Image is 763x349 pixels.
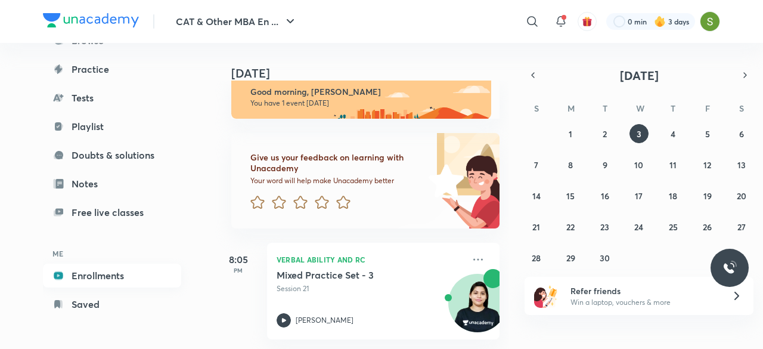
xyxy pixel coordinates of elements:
[722,261,737,275] img: ttu
[595,124,615,143] button: September 2, 2025
[43,200,181,224] a: Free live classes
[603,159,607,171] abbr: September 9, 2025
[663,217,683,236] button: September 25, 2025
[561,155,580,174] button: September 8, 2025
[388,133,500,228] img: feedback_image
[169,10,305,33] button: CAT & Other MBA En ...
[43,143,181,167] a: Doubts & solutions
[671,103,675,114] abbr: Thursday
[569,128,572,140] abbr: September 1, 2025
[541,67,737,84] button: [DATE]
[277,283,464,294] p: Session 21
[570,285,717,297] h6: Refer friends
[732,217,751,236] button: September 27, 2025
[250,87,480,97] h6: Good morning, [PERSON_NAME]
[250,98,480,108] p: You have 1 event [DATE]
[600,221,609,233] abbr: September 23, 2025
[739,128,744,140] abbr: September 6, 2025
[669,221,678,233] abbr: September 25, 2025
[698,124,717,143] button: September 5, 2025
[698,217,717,236] button: September 26, 2025
[705,128,710,140] abbr: September 5, 2025
[603,103,607,114] abbr: Tuesday
[737,190,746,202] abbr: September 20, 2025
[561,217,580,236] button: September 22, 2025
[595,155,615,174] button: September 9, 2025
[43,264,181,288] a: Enrollments
[635,190,643,202] abbr: September 17, 2025
[534,159,538,171] abbr: September 7, 2025
[532,221,540,233] abbr: September 21, 2025
[532,190,541,202] abbr: September 14, 2025
[561,124,580,143] button: September 1, 2025
[250,152,424,174] h6: Give us your feedback on learning with Unacademy
[582,16,593,27] img: avatar
[620,67,659,84] span: [DATE]
[703,159,711,171] abbr: September 12, 2025
[669,159,677,171] abbr: September 11, 2025
[43,115,181,138] a: Playlist
[634,159,643,171] abbr: September 10, 2025
[527,186,546,205] button: September 14, 2025
[703,221,712,233] abbr: September 26, 2025
[600,252,610,264] abbr: September 30, 2025
[698,155,717,174] button: September 12, 2025
[700,11,720,32] img: Samridhi Vij
[566,190,575,202] abbr: September 15, 2025
[43,13,139,27] img: Company Logo
[527,155,546,174] button: September 7, 2025
[671,128,675,140] abbr: September 4, 2025
[578,12,597,31] button: avatar
[532,252,541,264] abbr: September 28, 2025
[737,221,746,233] abbr: September 27, 2025
[629,124,649,143] button: September 3, 2025
[567,103,575,114] abbr: Monday
[215,252,262,267] h5: 8:05
[561,248,580,267] button: September 29, 2025
[732,186,751,205] button: September 20, 2025
[663,155,683,174] button: September 11, 2025
[629,186,649,205] button: September 17, 2025
[601,190,609,202] abbr: September 16, 2025
[737,159,746,171] abbr: September 13, 2025
[663,124,683,143] button: September 4, 2025
[595,217,615,236] button: September 23, 2025
[561,186,580,205] button: September 15, 2025
[705,103,710,114] abbr: Friday
[43,172,181,196] a: Notes
[732,124,751,143] button: September 6, 2025
[629,155,649,174] button: September 10, 2025
[739,103,744,114] abbr: Saturday
[277,269,425,281] h5: Mixed Practice Set - 3
[449,280,506,338] img: Avatar
[527,217,546,236] button: September 21, 2025
[534,103,539,114] abbr: Sunday
[663,186,683,205] button: September 18, 2025
[732,155,751,174] button: September 13, 2025
[568,159,573,171] abbr: September 8, 2025
[637,128,641,140] abbr: September 3, 2025
[654,16,666,27] img: streak
[698,186,717,205] button: September 19, 2025
[43,86,181,110] a: Tests
[527,248,546,267] button: September 28, 2025
[566,252,575,264] abbr: September 29, 2025
[231,66,511,81] h4: [DATE]
[231,76,491,119] img: morning
[43,57,181,81] a: Practice
[296,315,353,326] p: [PERSON_NAME]
[570,297,717,308] p: Win a laptop, vouchers & more
[566,221,575,233] abbr: September 22, 2025
[669,190,677,202] abbr: September 18, 2025
[534,284,558,308] img: referral
[595,248,615,267] button: September 30, 2025
[629,217,649,236] button: September 24, 2025
[277,252,464,267] p: Verbal Ability and RC
[43,13,139,30] a: Company Logo
[215,267,262,274] p: PM
[636,103,644,114] abbr: Wednesday
[634,221,643,233] abbr: September 24, 2025
[595,186,615,205] button: September 16, 2025
[250,176,424,186] p: Your word will help make Unacademy better
[43,292,181,316] a: Saved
